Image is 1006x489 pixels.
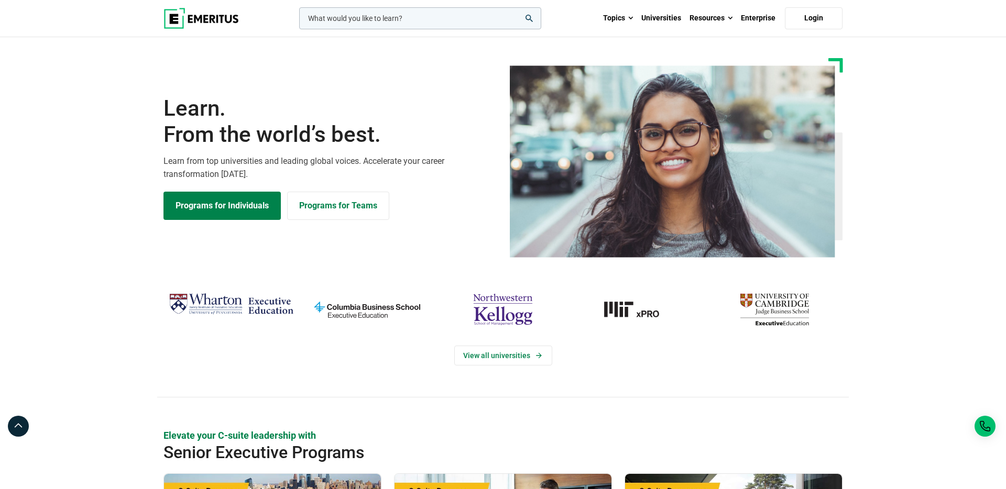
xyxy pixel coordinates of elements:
[163,154,497,181] p: Learn from top universities and leading global voices. Accelerate your career transformation [DATE].
[712,289,837,330] img: cambridge-judge-business-school
[304,289,430,330] img: columbia-business-school
[510,65,835,258] img: Learn from the world's best
[163,121,497,148] span: From the world’s best.
[576,289,702,330] a: MIT-xPRO
[440,289,565,330] img: northwestern-kellogg
[163,95,497,148] h1: Learn.
[163,192,281,220] a: Explore Programs
[454,346,552,365] a: View Universities
[163,442,774,463] h2: Senior Executive Programs
[576,289,702,330] img: MIT xPRO
[785,7,843,29] a: Login
[169,289,294,320] img: Wharton Executive Education
[299,7,541,29] input: woocommerce-product-search-field-0
[163,429,843,442] p: Elevate your C-suite leadership with
[287,192,389,220] a: Explore for Business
